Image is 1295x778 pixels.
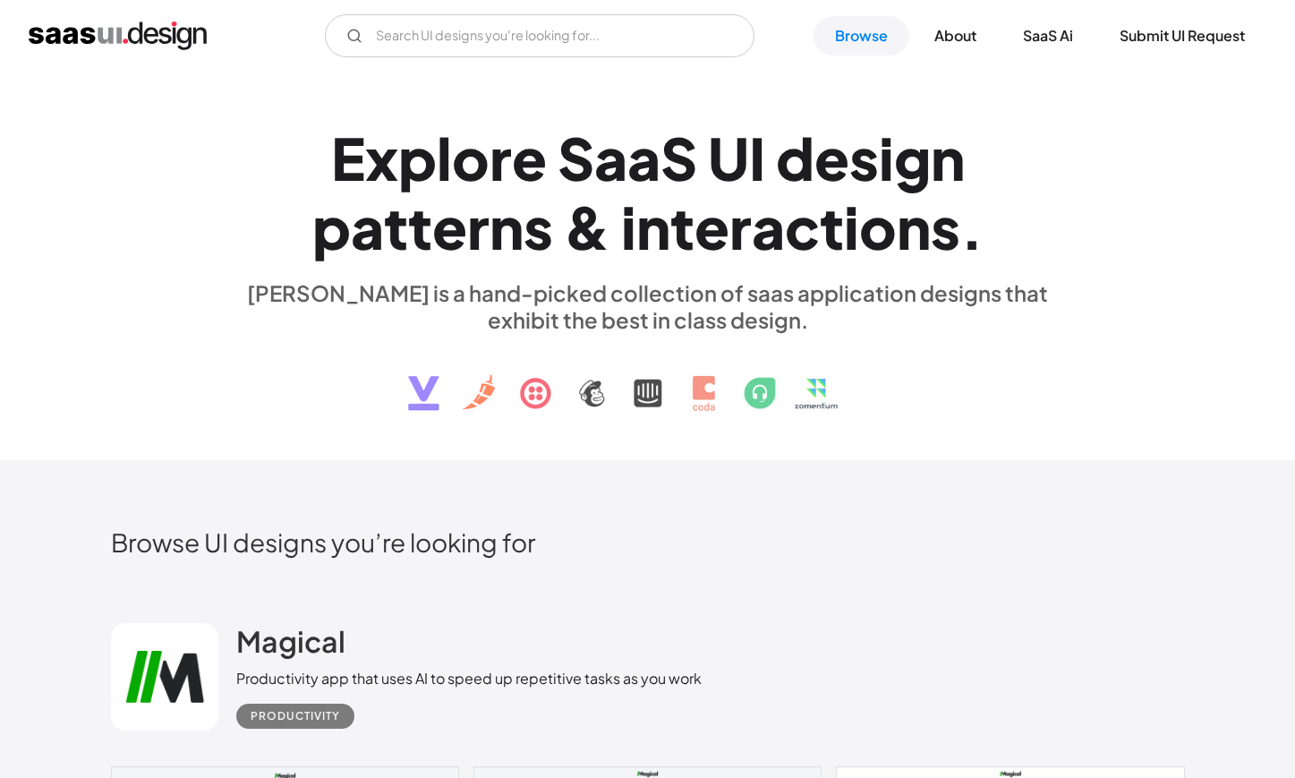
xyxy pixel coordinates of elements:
div: S [660,124,697,192]
div: s [849,124,879,192]
a: SaaS Ai [1001,16,1095,56]
div: I [749,124,765,192]
div: s [524,192,553,261]
h1: Explore SaaS UI design patterns & interactions. [236,124,1060,261]
div: a [752,192,785,261]
div: a [351,192,384,261]
div: & [564,192,610,261]
div: n [636,192,670,261]
div: e [432,192,467,261]
img: text, icon, saas logo [377,333,919,426]
div: i [879,124,894,192]
div: p [398,124,437,192]
a: About [913,16,998,56]
div: n [490,192,524,261]
a: Browse [814,16,909,56]
div: d [776,124,814,192]
div: x [365,124,398,192]
a: Magical [236,623,345,668]
div: a [627,124,660,192]
div: r [467,192,490,261]
div: E [331,124,365,192]
div: e [814,124,849,192]
div: t [820,192,844,261]
div: r [729,192,752,261]
div: s [931,192,960,261]
div: c [785,192,820,261]
div: t [384,192,408,261]
div: t [408,192,432,261]
h2: Browse UI designs you’re looking for [111,526,1185,558]
div: Productivity [251,705,340,727]
div: p [312,192,351,261]
div: t [670,192,694,261]
input: Search UI designs you're looking for... [325,14,754,57]
div: i [844,192,859,261]
h2: Magical [236,623,345,659]
form: Email Form [325,14,754,57]
div: r [490,124,512,192]
div: g [894,124,931,192]
div: Productivity app that uses AI to speed up repetitive tasks as you work [236,668,702,689]
div: n [931,124,965,192]
div: o [452,124,490,192]
div: S [558,124,594,192]
a: Submit UI Request [1098,16,1266,56]
div: e [694,192,729,261]
div: i [621,192,636,261]
div: n [897,192,931,261]
div: a [594,124,627,192]
div: o [859,192,897,261]
div: [PERSON_NAME] is a hand-picked collection of saas application designs that exhibit the best in cl... [236,279,1060,333]
div: U [708,124,749,192]
a: home [29,21,207,50]
div: l [437,124,452,192]
div: . [960,192,984,261]
div: e [512,124,547,192]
